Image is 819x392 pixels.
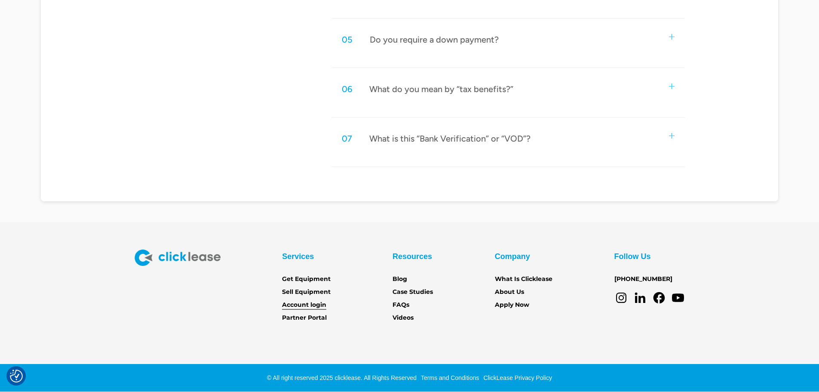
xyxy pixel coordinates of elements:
div: Follow Us [614,250,651,263]
img: small plus [669,34,675,40]
div: What is this “Bank Verification” or “VOD”? [369,133,531,144]
a: Apply Now [495,300,529,310]
div: Services [282,250,314,263]
a: Case Studies [393,287,433,297]
div: © All right reserved 2025 clicklease. All Rights Reserved [267,373,417,382]
img: Clicklease logo [135,250,221,266]
a: What Is Clicklease [495,275,552,284]
a: Blog [393,275,407,284]
div: What do you mean by “tax benefits?” [369,83,513,95]
a: ClickLease Privacy Policy [481,374,552,381]
a: About Us [495,287,524,297]
div: Do you require a down payment? [370,34,499,45]
a: Get Equipment [282,275,331,284]
a: FAQs [393,300,409,310]
div: Company [495,250,530,263]
a: Terms and Conditions [419,374,479,381]
a: Sell Equipment [282,287,331,297]
img: small plus [669,133,675,139]
div: 05 [342,34,353,45]
a: [PHONE_NUMBER] [614,275,672,284]
img: Revisit consent button [10,370,23,383]
a: Videos [393,313,414,323]
div: 07 [342,133,352,144]
a: Account login [282,300,326,310]
a: Partner Portal [282,313,327,323]
div: 06 [342,83,352,95]
img: small plus [669,83,675,89]
button: Consent Preferences [10,370,23,383]
div: Resources [393,250,432,263]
